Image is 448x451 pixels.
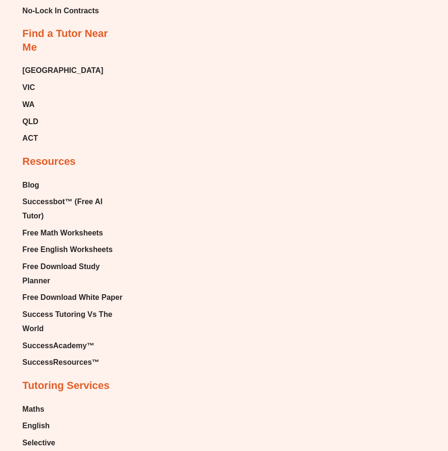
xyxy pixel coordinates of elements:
[22,131,38,145] span: ACT
[22,379,109,393] h2: Tutoring Services
[22,419,50,433] span: English
[22,131,103,145] a: ACT
[22,290,123,305] a: Free Download White Paper
[22,260,123,288] a: Free Download Study Planner
[22,178,39,192] span: Blog
[22,307,123,335] a: Success Tutoring Vs The World
[22,243,113,257] span: Free English Worksheets
[22,226,103,240] span: Free Math Worksheets
[22,402,44,416] span: Maths
[22,339,123,353] a: SuccessAcademy™
[22,4,99,18] span: No-Lock In Contracts
[22,27,123,54] h2: Find a Tutor Near Me
[22,436,55,450] span: Selective
[22,355,123,370] a: SuccessResources™
[22,98,35,112] span: WA
[22,355,99,370] span: SuccessResources™
[22,178,123,192] a: Blog
[22,4,103,18] a: No-Lock In Contracts
[22,115,103,129] a: QLD
[22,63,103,78] a: [GEOGRAPHIC_DATA]
[22,339,94,353] span: SuccessAcademy™
[22,115,38,129] span: QLD
[22,98,103,112] a: WA
[22,81,103,95] a: VIC
[22,436,68,450] a: Selective
[22,81,35,95] span: VIC
[22,195,123,223] a: Successbot™ (Free AI Tutor)
[22,226,123,240] a: Free Math Worksheets
[290,344,448,451] iframe: Chat Widget
[22,419,68,433] a: English
[22,243,123,257] a: Free English Worksheets
[22,155,76,169] h2: Resources
[22,402,68,416] a: Maths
